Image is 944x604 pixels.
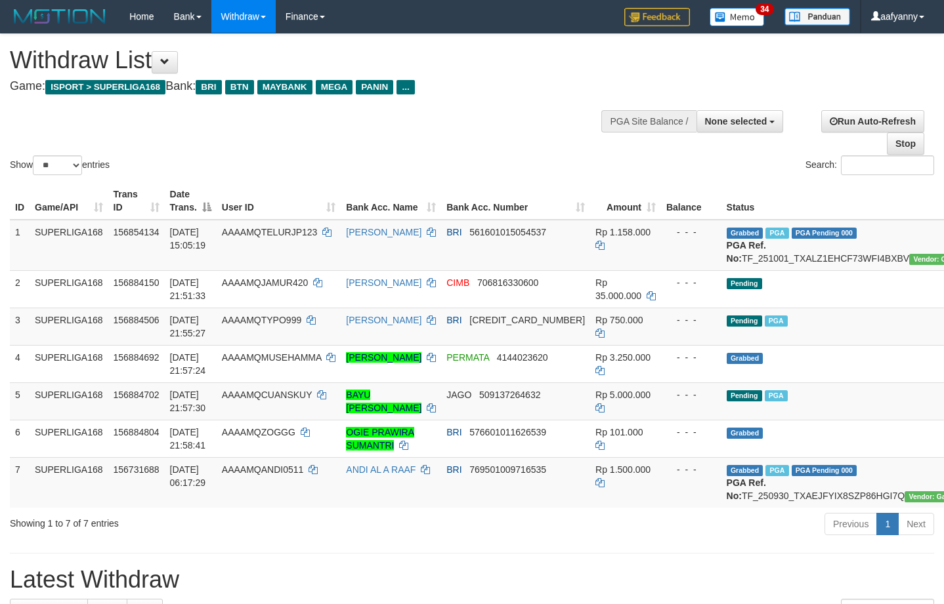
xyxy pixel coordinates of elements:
div: Showing 1 to 7 of 7 entries [10,512,383,530]
span: ... [397,80,414,94]
img: MOTION_logo.png [10,7,110,26]
td: SUPERLIGA168 [30,220,108,271]
span: Marked by aafromsomean [765,315,788,327]
span: AAAAMQCUANSKUY [222,390,312,400]
span: AAAAMQMUSEHAMMA [222,352,322,363]
span: 156731688 [114,464,160,475]
td: 1 [10,220,30,271]
td: 5 [10,382,30,420]
label: Search: [805,155,934,175]
span: Pending [727,278,762,289]
span: [DATE] 21:57:24 [170,352,206,376]
button: None selected [697,110,784,132]
span: Grabbed [727,228,763,239]
span: [DATE] 06:17:29 [170,464,206,488]
span: Copy 561601015054537 to clipboard [469,227,546,237]
span: ISPORT > SUPERLIGA168 [45,80,165,94]
div: - - - [666,388,716,401]
a: Run Auto-Refresh [821,110,924,132]
a: [PERSON_NAME] [346,277,421,288]
span: [DATE] 21:57:30 [170,390,206,413]
span: Rp 101.000 [595,427,643,437]
td: 7 [10,457,30,508]
span: Rp 5.000.000 [595,390,651,400]
td: SUPERLIGA168 [30,420,108,457]
span: 34 [756,3,773,15]
td: SUPERLIGA168 [30,270,108,308]
span: Rp 1.500.000 [595,464,651,475]
span: BRI [446,227,461,237]
span: MEGA [316,80,353,94]
span: 156884150 [114,277,160,288]
span: Marked by aafromsomean [765,465,788,476]
span: Grabbed [727,353,763,364]
b: PGA Ref. No: [727,477,766,501]
a: Next [898,513,934,535]
span: Marked by aafchoeunmanni [765,390,788,401]
span: 156884702 [114,390,160,400]
td: 6 [10,420,30,457]
span: Copy 675401000773501 to clipboard [469,315,585,325]
div: - - - [666,276,716,289]
th: Game/API: activate to sort column ascending [30,182,108,220]
span: [DATE] 15:05:19 [170,227,206,251]
td: 2 [10,270,30,308]
td: SUPERLIGA168 [30,457,108,508]
div: - - - [666,313,716,327]
th: Bank Acc. Number: activate to sort column ascending [441,182,590,220]
span: Copy 4144023620 to clipboard [497,352,548,363]
span: Rp 1.158.000 [595,227,651,237]
label: Show entries [10,155,110,175]
span: Pending [727,315,762,327]
th: Amount: activate to sort column ascending [590,182,661,220]
td: SUPERLIGA168 [30,345,108,382]
h1: Withdraw List [10,47,616,73]
span: Grabbed [727,428,763,439]
span: BTN [225,80,254,94]
td: SUPERLIGA168 [30,382,108,420]
th: User ID: activate to sort column ascending [217,182,341,220]
span: PGA Pending [792,228,857,239]
a: 1 [876,513,899,535]
span: [DATE] 21:51:33 [170,277,206,301]
span: Copy 576601011626539 to clipboard [469,427,546,437]
span: Rp 750.000 [595,315,643,325]
span: Rp 3.250.000 [595,352,651,363]
span: AAAAMQANDI0511 [222,464,304,475]
a: [PERSON_NAME] [346,227,421,237]
span: None selected [705,116,767,127]
a: OGIE PRAWIRA SUMANTRI [346,427,414,451]
a: Previous [825,513,877,535]
select: Showentries [33,155,82,175]
a: ANDI AL A RAAF [346,464,416,475]
div: PGA Site Balance / [601,110,696,132]
b: PGA Ref. No: [727,240,766,264]
h1: Latest Withdraw [10,567,934,593]
span: PERMATA [446,352,489,363]
span: Copy 509137264632 to clipboard [479,390,540,400]
span: CIMB [446,277,469,288]
span: Copy 769501009716535 to clipboard [469,464,546,475]
span: AAAAMQZOGGG [222,427,295,437]
span: AAAAMQTELURJP123 [222,227,318,237]
th: Trans ID: activate to sort column ascending [108,182,165,220]
th: Bank Acc. Name: activate to sort column ascending [341,182,441,220]
td: 3 [10,308,30,345]
span: Grabbed [727,465,763,476]
span: Copy 706816330600 to clipboard [477,277,538,288]
td: 4 [10,345,30,382]
span: PGA Pending [792,465,857,476]
img: Button%20Memo.svg [710,8,765,26]
div: - - - [666,426,716,439]
span: Pending [727,390,762,401]
td: SUPERLIGA168 [30,308,108,345]
div: - - - [666,351,716,364]
div: - - - [666,463,716,476]
span: AAAAMQJAMUR420 [222,277,308,288]
span: Marked by aafsengchandara [765,228,788,239]
th: Date Trans.: activate to sort column descending [165,182,217,220]
span: Rp 35.000.000 [595,277,641,301]
span: PANIN [356,80,393,94]
span: 156854134 [114,227,160,237]
span: BRI [196,80,221,94]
